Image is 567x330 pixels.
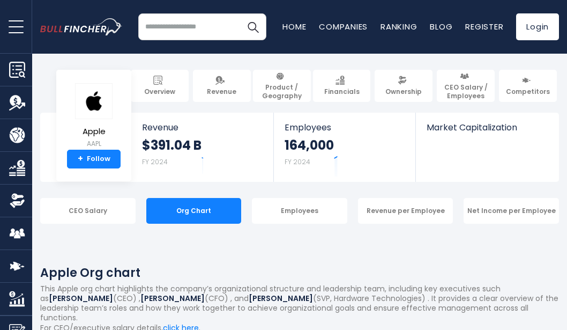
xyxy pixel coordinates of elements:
[381,21,417,32] a: Ranking
[319,21,368,32] a: Companies
[253,70,311,102] a: Product / Geography
[67,150,121,169] a: +Follow
[285,157,310,166] small: FY 2024
[40,18,138,35] a: Go to homepage
[385,87,422,96] span: Ownership
[9,193,25,209] img: Ownership
[193,70,251,102] a: Revenue
[416,113,558,151] a: Market Capitalization
[131,113,274,182] a: Revenue $391.04 B FY 2024
[465,21,503,32] a: Register
[282,21,306,32] a: Home
[75,127,113,136] span: Apple
[49,293,113,304] b: [PERSON_NAME]
[427,122,547,133] span: Market Capitalization
[131,70,189,102] a: Overview
[313,70,371,102] a: Financials
[40,264,559,282] h1: Apple Org chart
[274,113,415,182] a: Employees 164,000 FY 2024
[74,83,113,150] a: Apple AAPL
[464,198,559,224] div: Net Income per Employee
[140,293,205,304] b: [PERSON_NAME]
[78,154,83,164] strong: +
[207,87,236,96] span: Revenue
[506,87,550,96] span: Competitors
[285,122,405,133] span: Employees
[252,198,347,224] div: Employees
[40,198,136,224] div: CEO Salary
[258,83,306,100] span: Product / Geography
[442,83,490,100] span: CEO Salary / Employees
[75,139,113,149] small: AAPL
[142,157,168,166] small: FY 2024
[437,70,495,102] a: CEO Salary / Employees
[142,122,263,133] span: Revenue
[375,70,432,102] a: Ownership
[499,70,557,102] a: Competitors
[285,137,334,153] strong: 164,000
[75,83,113,119] img: AAPL logo
[146,198,242,224] div: Org Chart
[40,18,122,35] img: bullfincher logo
[324,87,360,96] span: Financials
[516,13,559,40] a: Login
[430,21,452,32] a: Blog
[240,13,266,40] button: Search
[40,284,559,323] p: This Apple org chart highlights the company’s organizational structure and leadership team, inclu...
[249,293,313,304] b: [PERSON_NAME]
[358,198,453,224] div: Revenue per Employee
[144,87,175,96] span: Overview
[142,137,202,153] strong: $391.04 B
